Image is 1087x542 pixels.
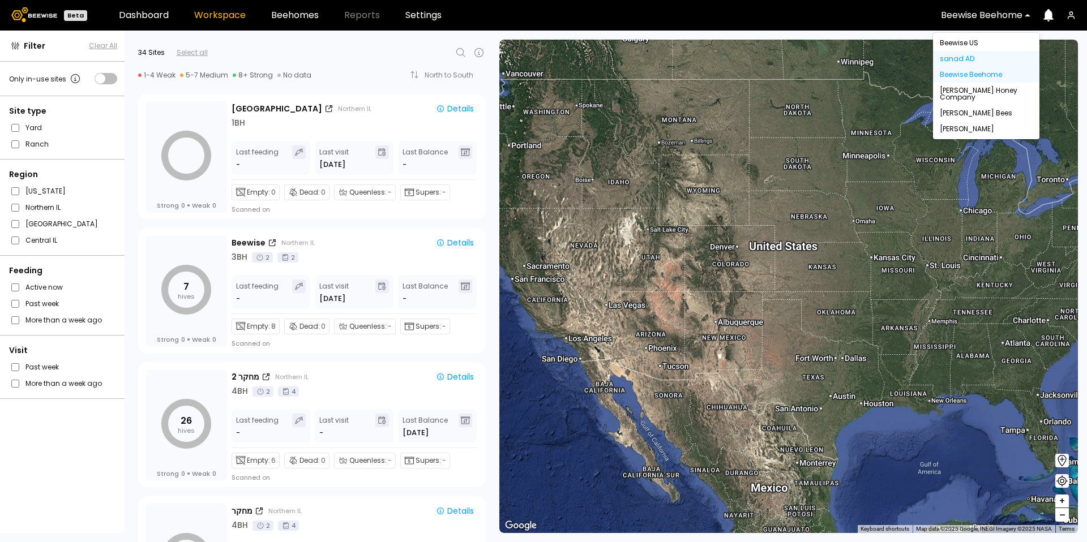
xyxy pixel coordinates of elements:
img: Beewise logo [11,7,57,22]
div: Northern IL [275,372,309,381]
span: 0 [212,335,216,343]
span: 0 [271,187,276,197]
span: - [442,455,446,466]
div: Scanned on [232,205,270,214]
span: - [388,455,392,466]
div: Empty: [232,453,280,468]
div: Queenless: [334,319,396,334]
a: Open this area in Google Maps (opens a new window) [502,518,540,533]
span: - [388,321,392,332]
div: - [236,293,241,304]
div: Last Balance [403,414,448,438]
span: - [388,187,392,197]
img: Google [502,518,540,533]
button: Details [431,505,478,517]
div: 4 [278,521,299,531]
div: Details [436,238,474,248]
span: Map data ©2025 Google, INEGI Imagery ©2025 NASA [916,526,1052,532]
div: Last visit [319,279,349,304]
div: Northern IL [281,238,315,247]
span: – [1059,508,1065,522]
div: Region [9,169,117,180]
span: Clear All [89,41,117,51]
div: Queenless: [334,453,396,468]
span: Reports [344,11,380,20]
div: 4 BH [232,385,248,397]
div: - [236,159,241,170]
div: Dead: [284,319,329,334]
label: Central IL [25,234,57,246]
div: 5-7 Medium [180,71,228,80]
div: Strong Weak [157,201,216,209]
span: [DATE] [403,427,429,438]
tspan: 7 [183,280,189,293]
div: Northern IL [338,104,371,113]
div: Northern IL [268,506,302,515]
div: Empty: [232,184,280,200]
div: מחקר 2 [232,371,259,383]
a: Beehomes [271,11,319,20]
tspan: hives [178,426,195,435]
div: 2 [252,252,273,263]
div: Beta [64,10,87,21]
span: 8 [271,321,276,332]
div: Empty: [232,319,280,334]
label: [GEOGRAPHIC_DATA] [25,218,98,230]
div: Scanned on [232,473,270,482]
span: 0 [181,335,185,343]
label: Past week [25,361,59,373]
div: Site type [9,105,117,117]
div: - [319,427,323,438]
div: 4 BH [232,519,248,531]
div: Last Balance [403,145,448,170]
div: 8+ Strong [233,71,273,80]
div: Feeding [9,265,117,277]
span: 0 [212,470,216,478]
div: Strong Weak [157,335,216,343]
a: Terms (opens in new tab) [1059,526,1075,532]
div: Details [436,372,474,382]
div: Last Balance [403,279,448,304]
div: Last visit [319,145,349,170]
label: More than a week ago [25,377,102,389]
button: Keyboard shortcuts [861,525,909,533]
div: [PERSON_NAME] [940,126,1033,132]
div: 1 BH [232,117,245,129]
div: Visit [9,345,117,356]
span: 0 [212,201,216,209]
button: Details [431,102,478,115]
button: + [1055,494,1069,508]
div: [PERSON_NAME] Bees [940,110,1033,117]
a: Dashboard [119,11,169,20]
div: 3 BH [232,251,247,263]
span: 0 [321,321,326,332]
div: 2 [253,386,273,397]
div: No data [277,71,311,80]
div: Supers: [400,184,450,200]
span: - [442,321,446,332]
span: - [403,293,406,304]
span: 6 [271,455,276,466]
div: Dead: [284,453,329,468]
div: Details [436,104,474,114]
div: Supers: [400,453,450,468]
button: – [1055,508,1069,522]
label: Northern IL [25,201,61,213]
div: Beewise Beehome [940,71,1033,78]
div: sanad AD [940,55,1033,62]
div: Beewise US [940,40,1033,46]
label: [US_STATE] [25,185,66,197]
a: Workspace [194,11,246,20]
div: Beewise [232,237,266,249]
div: - [236,427,241,438]
label: Past week [25,298,59,309]
div: Supers: [400,319,450,334]
div: 2 [277,252,298,263]
span: 0 [181,470,185,478]
button: Details [431,371,478,383]
div: Scanned on [232,339,270,348]
div: 34 Sites [138,48,165,58]
span: 0 [181,201,185,209]
tspan: hives [178,292,195,301]
div: Details [436,506,474,516]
